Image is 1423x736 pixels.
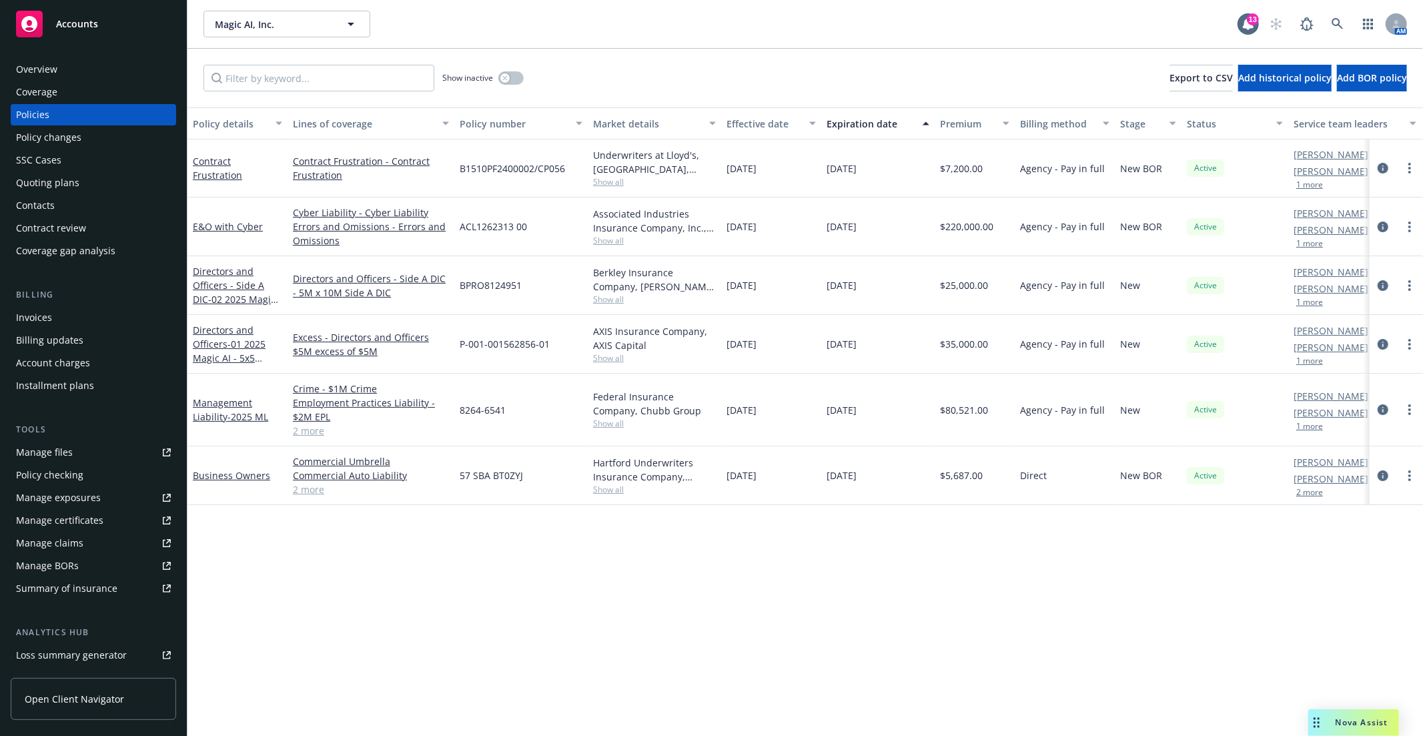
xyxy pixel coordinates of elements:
[940,278,988,292] span: $25,000.00
[293,272,449,300] a: Directors and Officers - Side A DIC - 5M x 10M Side A DIC
[940,117,995,131] div: Premium
[1375,336,1391,352] a: circleInformation
[11,172,176,194] a: Quoting plans
[821,107,935,139] button: Expiration date
[588,107,721,139] button: Market details
[16,352,90,374] div: Account charges
[11,218,176,239] a: Contract review
[293,468,449,482] a: Commercial Auto Liability
[460,161,565,175] span: B1510PF2400002/CP056
[11,532,176,554] a: Manage claims
[16,195,55,216] div: Contacts
[1375,219,1391,235] a: circleInformation
[1020,278,1105,292] span: Agency - Pay in full
[203,11,370,37] button: Magic AI, Inc.
[11,81,176,103] a: Coverage
[727,468,757,482] span: [DATE]
[11,626,176,639] div: Analytics hub
[16,464,83,486] div: Policy checking
[187,107,288,139] button: Policy details
[721,107,821,139] button: Effective date
[1238,65,1332,91] button: Add historical policy
[1402,278,1418,294] a: more
[16,330,83,351] div: Billing updates
[1296,240,1323,248] button: 1 more
[16,218,86,239] div: Contract review
[460,220,527,234] span: ACL1262313 00
[193,324,266,378] a: Directors and Officers
[1375,278,1391,294] a: circleInformation
[1015,107,1115,139] button: Billing method
[1192,221,1219,233] span: Active
[593,148,716,176] div: Underwriters at Lloyd's, [GEOGRAPHIC_DATA], [PERSON_NAME] of [GEOGRAPHIC_DATA], RT Specialty Insu...
[1020,468,1047,482] span: Direct
[1296,488,1323,496] button: 2 more
[1324,11,1351,37] a: Search
[1120,468,1162,482] span: New BOR
[1169,65,1233,91] button: Export to CSV
[727,278,757,292] span: [DATE]
[1402,219,1418,235] a: more
[940,468,983,482] span: $5,687.00
[1294,147,1368,161] a: [PERSON_NAME]
[11,5,176,43] a: Accounts
[25,692,124,706] span: Open Client Navigator
[293,117,434,131] div: Lines of coverage
[56,19,98,29] span: Accounts
[293,396,449,424] a: Employment Practices Liability - $2M EPL
[16,104,49,125] div: Policies
[1192,338,1219,350] span: Active
[293,424,449,438] a: 2 more
[827,220,857,234] span: [DATE]
[1355,11,1382,37] a: Switch app
[293,330,449,358] a: Excess - Directors and Officers $5M excess of $5M
[16,442,73,463] div: Manage files
[1020,161,1105,175] span: Agency - Pay in full
[11,487,176,508] span: Manage exposures
[215,17,330,31] span: Magic AI, Inc.
[460,278,522,292] span: BPRO8124951
[1336,717,1388,728] span: Nova Assist
[1192,404,1219,416] span: Active
[193,117,268,131] div: Policy details
[1402,468,1418,484] a: more
[827,278,857,292] span: [DATE]
[11,127,176,148] a: Policy changes
[193,293,278,334] span: - 02 2025 Magic AI - 5x10 [PERSON_NAME]
[827,117,915,131] div: Expiration date
[11,375,176,396] a: Installment plans
[16,149,61,171] div: SSC Cases
[727,117,801,131] div: Effective date
[1247,13,1259,25] div: 13
[593,117,701,131] div: Market details
[727,220,757,234] span: [DATE]
[11,645,176,666] a: Loss summary generator
[11,104,176,125] a: Policies
[1115,107,1181,139] button: Stage
[940,220,993,234] span: $220,000.00
[1020,220,1105,234] span: Agency - Pay in full
[593,324,716,352] div: AXIS Insurance Company, AXIS Capital
[593,266,716,294] div: Berkley Insurance Company, [PERSON_NAME] Corporation
[1294,223,1368,237] a: [PERSON_NAME]
[727,403,757,417] span: [DATE]
[1337,65,1407,91] button: Add BOR policy
[11,578,176,599] a: Summary of insurance
[193,220,263,233] a: E&O with Cyber
[1337,71,1407,84] span: Add BOR policy
[293,382,449,396] a: Crime - $1M Crime
[11,442,176,463] a: Manage files
[16,375,94,396] div: Installment plans
[1120,220,1162,234] span: New BOR
[1187,117,1268,131] div: Status
[16,307,52,328] div: Invoices
[11,464,176,486] a: Policy checking
[1294,472,1368,486] a: [PERSON_NAME]
[727,161,757,175] span: [DATE]
[1120,117,1161,131] div: Stage
[827,468,857,482] span: [DATE]
[827,161,857,175] span: [DATE]
[193,155,242,181] a: Contract Frustration
[11,307,176,328] a: Invoices
[293,482,449,496] a: 2 more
